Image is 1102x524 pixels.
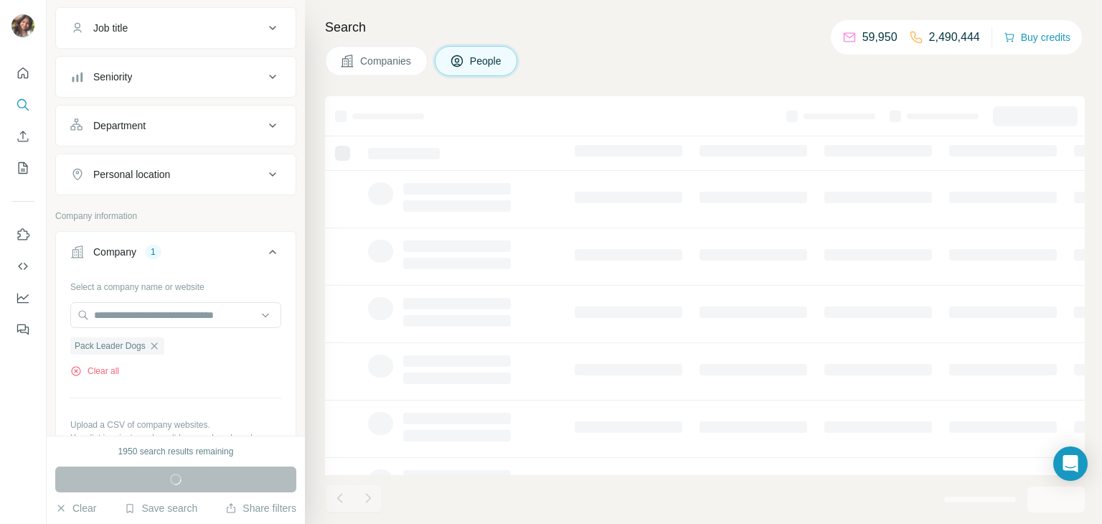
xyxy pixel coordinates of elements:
[93,118,146,133] div: Department
[11,60,34,86] button: Quick start
[70,365,119,378] button: Clear all
[75,340,146,352] span: Pack Leader Dogs
[56,157,296,192] button: Personal location
[11,285,34,311] button: Dashboard
[55,501,96,515] button: Clear
[11,14,34,37] img: Avatar
[1053,446,1088,481] div: Open Intercom Messenger
[145,245,161,258] div: 1
[325,17,1085,37] h4: Search
[124,501,197,515] button: Save search
[93,167,170,182] div: Personal location
[56,235,296,275] button: Company1
[225,501,296,515] button: Share filters
[360,54,413,68] span: Companies
[11,155,34,181] button: My lists
[11,253,34,279] button: Use Surfe API
[11,222,34,248] button: Use Surfe on LinkedIn
[93,21,128,35] div: Job title
[70,275,281,294] div: Select a company name or website
[93,245,136,259] div: Company
[93,70,132,84] div: Seniority
[11,317,34,342] button: Feedback
[470,54,503,68] span: People
[56,11,296,45] button: Job title
[929,29,980,46] p: 2,490,444
[1004,27,1070,47] button: Buy credits
[862,29,898,46] p: 59,950
[70,431,281,444] p: Your list is private and won't be saved or shared.
[56,60,296,94] button: Seniority
[56,108,296,143] button: Department
[11,92,34,118] button: Search
[118,445,234,458] div: 1950 search results remaining
[55,210,296,223] p: Company information
[11,123,34,149] button: Enrich CSV
[70,418,281,431] p: Upload a CSV of company websites.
